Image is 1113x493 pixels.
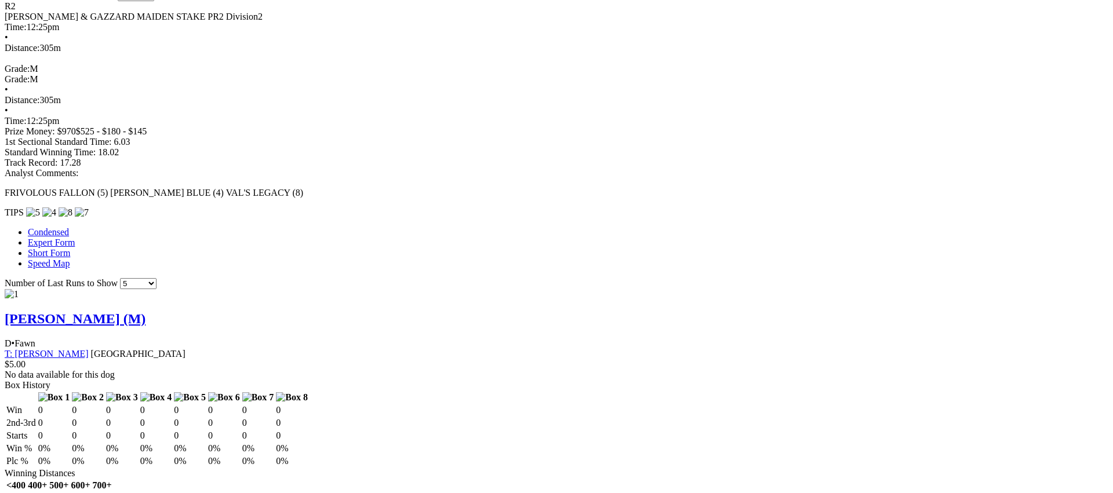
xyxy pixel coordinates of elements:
td: 0 [71,404,104,416]
img: 1 [5,289,19,300]
td: Plc % [6,455,37,467]
td: 2nd-3rd [6,417,37,429]
td: 0 [140,417,173,429]
td: 0 [173,417,206,429]
td: 0% [71,455,104,467]
div: M [5,64,1108,74]
span: 1st Sectional Standard Time: [5,137,111,147]
td: 0% [38,443,71,454]
a: Expert Form [28,238,75,247]
td: 0% [140,455,173,467]
span: R2 [5,1,16,11]
img: Box 6 [208,392,240,403]
td: 0 [140,404,173,416]
td: 0 [275,417,308,429]
span: Analyst Comments: [5,168,79,178]
td: 0 [38,417,71,429]
img: Box 8 [276,392,308,403]
span: 6.03 [114,137,130,147]
p: FRIVOLOUS FALLON (5) [PERSON_NAME] BLUE (4) VAL'S LEGACY (8) [5,188,1108,198]
span: Standard Winning Time: [5,147,96,157]
td: 0 [173,404,206,416]
span: TIPS [5,207,24,217]
img: Box 7 [242,392,274,403]
a: Condensed [28,227,69,237]
td: 0% [173,443,206,454]
span: • [5,32,8,42]
span: Time: [5,116,27,126]
td: 0 [208,404,241,416]
td: 0 [71,417,104,429]
span: Track Record: [5,158,57,167]
span: Grade: [5,64,30,74]
th: 500+ [49,480,69,491]
img: Box 3 [106,392,138,403]
td: 0% [140,443,173,454]
td: 0 [242,404,275,416]
span: Distance: [5,95,39,105]
span: D Fawn [5,338,35,348]
div: 12:25pm [5,116,1108,126]
td: 0 [38,430,71,441]
img: Box 1 [38,392,70,403]
td: 0% [173,455,206,467]
td: 0 [106,404,139,416]
td: 0 [106,417,139,429]
td: 0% [275,443,308,454]
td: 0% [208,455,241,467]
td: 0% [275,455,308,467]
td: 0 [275,404,308,416]
div: Box History [5,380,1108,390]
img: Box 4 [140,392,172,403]
span: • [5,85,8,94]
td: 0% [208,443,241,454]
td: 0% [242,443,275,454]
div: 305m [5,43,1108,53]
td: 0 [71,430,104,441]
span: • [12,338,15,348]
div: 12:25pm [5,22,1108,32]
div: M [5,74,1108,85]
td: 0% [38,455,71,467]
td: 0% [242,455,275,467]
td: Win [6,404,37,416]
span: $5.00 [5,359,26,369]
td: 0 [38,404,71,416]
span: [GEOGRAPHIC_DATA] [91,349,185,359]
img: 5 [26,207,40,218]
td: 0 [140,430,173,441]
img: Box 2 [72,392,104,403]
img: 8 [59,207,72,218]
img: 4 [42,207,56,218]
a: Speed Map [28,258,70,268]
th: <400 [6,480,26,491]
span: $525 - $180 - $145 [76,126,147,136]
td: 0% [71,443,104,454]
td: 0 [208,430,241,441]
div: Prize Money: $970 [5,126,1108,137]
span: Distance: [5,43,39,53]
span: Grade: [5,74,30,84]
div: [PERSON_NAME] & GAZZARD MAIDEN STAKE PR2 Division2 [5,12,1108,22]
span: • [5,105,8,115]
img: 7 [75,207,89,218]
td: 0 [242,417,275,429]
a: T: [PERSON_NAME] [5,349,89,359]
div: No data available for this dog [5,370,1108,380]
div: 305m [5,95,1108,105]
span: 17.28 [60,158,81,167]
td: Win % [6,443,37,454]
th: 700+ [92,480,112,491]
td: Starts [6,430,37,441]
td: 0% [106,455,139,467]
td: 0 [208,417,241,429]
a: Short Form [28,248,70,258]
td: 0 [106,430,139,441]
div: Winning Distances [5,468,1108,479]
span: 18.02 [98,147,119,157]
img: Box 5 [174,392,206,403]
span: Number of Last Runs to Show [5,278,118,288]
td: 0 [242,430,275,441]
th: 600+ [70,480,90,491]
td: 0 [173,430,206,441]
